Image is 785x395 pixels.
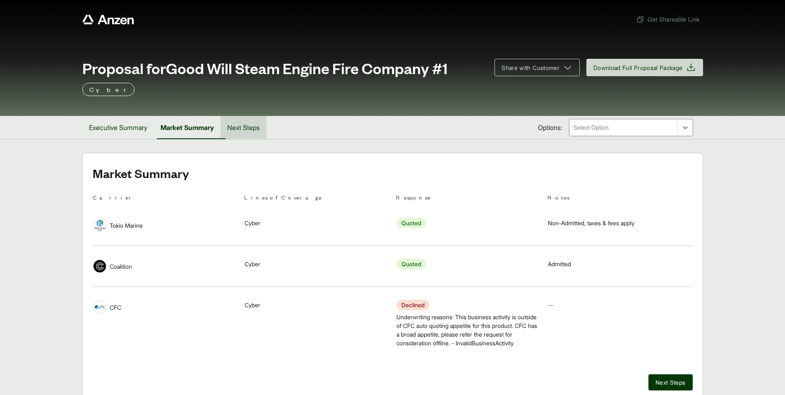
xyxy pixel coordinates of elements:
[110,262,132,271] span: Coalition
[538,123,562,132] span: Options:
[502,63,559,72] span: Share with Customer
[245,219,260,227] span: Cyber
[94,260,106,272] img: Coalition logo
[586,59,703,76] button: Download Full Proposal Package
[548,219,634,227] span: Non-Admitted, taxes & fees apply
[110,221,143,230] span: Tokio Marine
[593,63,683,72] span: Download Full Proposal Package
[221,116,266,139] button: Next Steps
[82,14,134,24] a: Anzen website
[244,193,389,205] th: Lines of Coverage
[396,300,430,310] span: Declined
[495,59,580,76] button: Share with Customer
[89,84,127,94] p: Cyber
[396,218,426,228] span: Quoted
[82,116,154,139] button: Executive Summary
[82,60,448,76] span: Proposal for Good Will Steam Engine Fire Company #1
[636,15,699,24] span: Get Shareable Link
[154,116,221,139] button: Market Summary
[245,260,260,268] span: Cyber
[93,166,693,180] h2: Market Summary
[110,303,121,312] span: CFC
[655,378,686,387] span: Next Steps
[396,259,426,269] span: Quoted
[547,193,693,205] th: Notes
[648,374,693,390] button: Next Steps
[633,12,703,27] button: Get Shareable Link
[245,301,260,309] span: Cyber
[396,313,541,347] span: Underwriting reasons: This business activity is outside of CFC auto quoting appetite for this pro...
[94,301,106,313] img: CFC logo
[548,260,571,268] span: Admitted
[94,219,106,231] img: Tokio Marine logo
[396,193,541,205] th: Response
[548,301,554,308] span: —
[93,193,238,205] th: Carrier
